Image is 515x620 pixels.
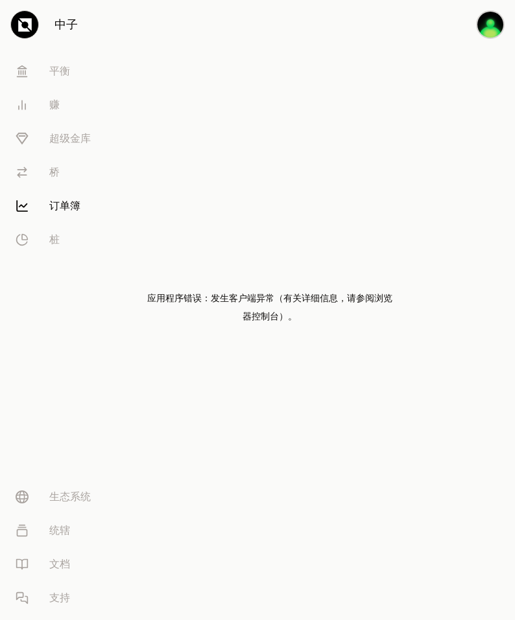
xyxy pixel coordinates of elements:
font: 订单簿 [49,198,80,214]
font: 赚 [49,97,60,113]
font: 统辖 [49,523,70,538]
font: 中子 [54,16,78,34]
a: 桥 [5,155,140,189]
a: 平衡 [5,54,140,88]
font: 平衡 [49,63,70,79]
a: 超级金库 [5,122,140,155]
img: 开普尔 [477,12,503,38]
a: 生态系统 [5,480,140,514]
font: 文档 [49,557,70,572]
a: 桩 [5,223,140,257]
font: 超级金库 [49,131,91,146]
font: 桥 [49,165,60,180]
font: 支持 [49,590,70,606]
a: 订单簿 [5,189,140,223]
h2: 应用程序错误：发生客户端异常（有关详细信息，请参阅浏览器控制台）。 [145,289,394,325]
font: 生态系统 [49,489,91,505]
a: 支持 [5,581,140,615]
a: 赚 [5,88,140,122]
a: 文档 [5,547,140,581]
font: 桩 [49,232,60,247]
a: 统辖 [5,514,140,547]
